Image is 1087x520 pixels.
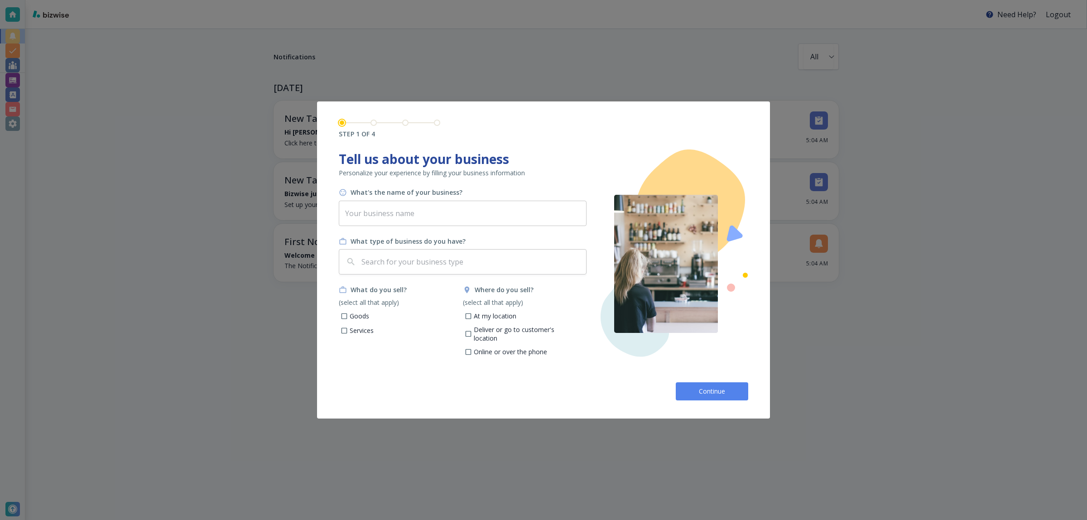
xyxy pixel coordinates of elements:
h1: Tell us about your business [339,149,587,169]
h6: What's the name of your business? [351,188,462,197]
input: Search for your business type [360,253,582,270]
p: (select all that apply) [463,298,587,307]
p: Deliver or go to customer's location [474,325,580,343]
p: Personalize your experience by filling your business information [339,169,587,178]
p: Goods [350,312,369,321]
span: Continue [697,387,726,396]
p: At my location [474,312,516,321]
button: Continue [676,382,748,400]
h6: STEP 1 OF 4 [339,130,440,139]
h6: What do you sell? [351,285,407,294]
h6: Where do you sell? [475,285,534,294]
p: Online or over the phone [474,347,547,356]
input: Your business name [339,201,587,226]
p: (select all that apply) [339,298,463,307]
p: Services [350,326,374,335]
h6: What type of business do you have? [351,237,466,246]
